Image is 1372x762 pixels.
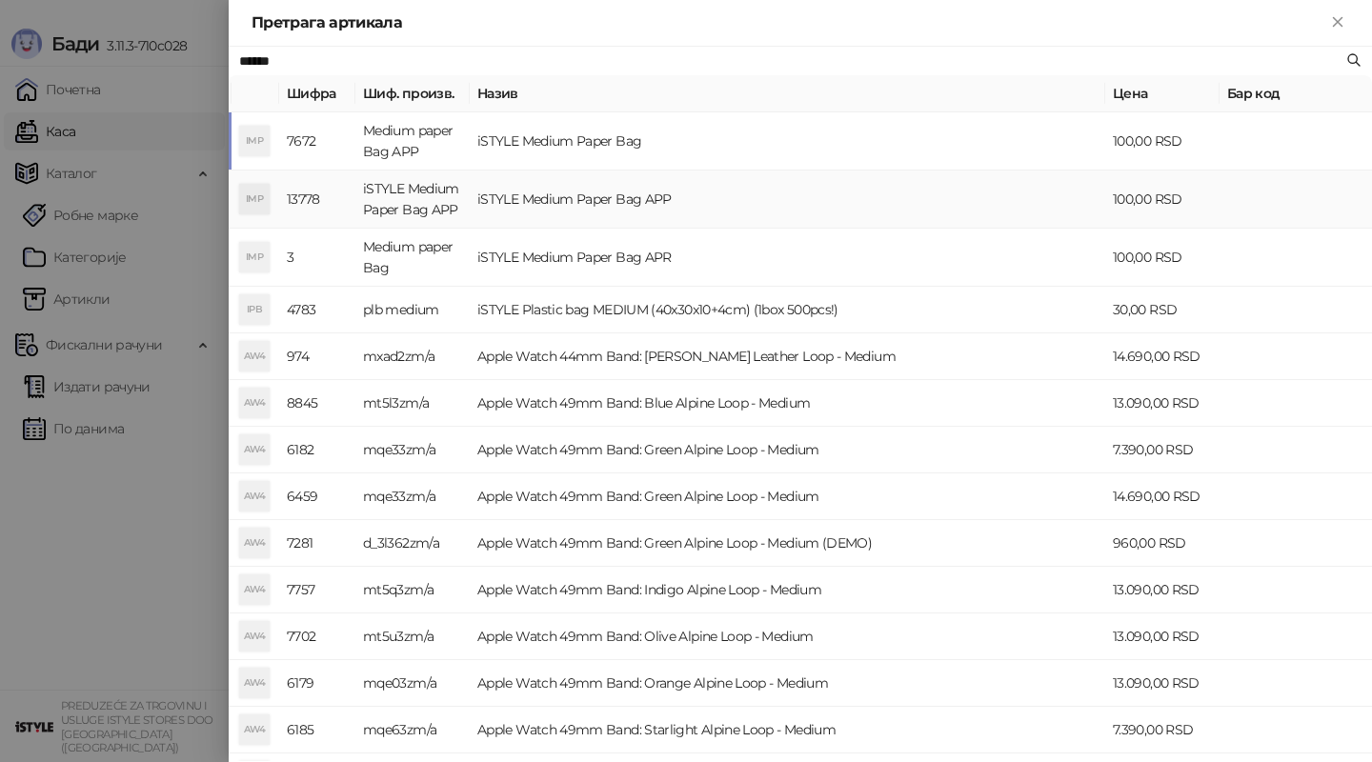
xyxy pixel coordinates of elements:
[1105,287,1220,333] td: 30,00 RSD
[1105,229,1220,287] td: 100,00 RSD
[355,170,470,229] td: iSTYLE Medium Paper Bag APP
[1105,333,1220,380] td: 14.690,00 RSD
[1105,567,1220,613] td: 13.090,00 RSD
[279,660,355,707] td: 6179
[239,574,270,605] div: AW4
[239,242,270,272] div: IMP
[355,427,470,473] td: mqe33zm/a
[1105,170,1220,229] td: 100,00 RSD
[239,294,270,325] div: IPB
[1105,427,1220,473] td: 7.390,00 RSD
[239,668,270,698] div: AW4
[470,170,1105,229] td: iSTYLE Medium Paper Bag APP
[355,660,470,707] td: mqe03zm/a
[470,567,1105,613] td: Apple Watch 49mm Band: Indigo Alpine Loop - Medium
[239,714,270,745] div: AW4
[355,287,470,333] td: plb medium
[1326,11,1349,34] button: Close
[355,567,470,613] td: mt5q3zm/a
[355,333,470,380] td: mxad2zm/a
[279,473,355,520] td: 6459
[355,380,470,427] td: mt5l3zm/a
[470,287,1105,333] td: iSTYLE Plastic bag MEDIUM (40x30x10+4cm) (1box 500pcs!)
[1220,75,1372,112] th: Бар код
[279,287,355,333] td: 4783
[1105,473,1220,520] td: 14.690,00 RSD
[279,112,355,170] td: 7672
[1105,707,1220,753] td: 7.390,00 RSD
[470,427,1105,473] td: Apple Watch 49mm Band: Green Alpine Loop - Medium
[239,481,270,511] div: AW4
[355,75,470,112] th: Шиф. произв.
[1105,112,1220,170] td: 100,00 RSD
[470,380,1105,427] td: Apple Watch 49mm Band: Blue Alpine Loop - Medium
[470,707,1105,753] td: Apple Watch 49mm Band: Starlight Alpine Loop - Medium
[239,341,270,371] div: AW4
[279,75,355,112] th: Шифра
[1105,75,1220,112] th: Цена
[279,567,355,613] td: 7757
[239,184,270,214] div: IMP
[470,333,1105,380] td: Apple Watch 44mm Band: [PERSON_NAME] Leather Loop - Medium
[279,229,355,287] td: 3
[239,528,270,558] div: AW4
[279,380,355,427] td: 8845
[279,707,355,753] td: 6185
[279,613,355,660] td: 7702
[1105,380,1220,427] td: 13.090,00 RSD
[239,388,270,418] div: AW4
[470,660,1105,707] td: Apple Watch 49mm Band: Orange Alpine Loop - Medium
[470,613,1105,660] td: Apple Watch 49mm Band: Olive Alpine Loop - Medium
[470,229,1105,287] td: iSTYLE Medium Paper Bag APR
[1105,520,1220,567] td: 960,00 RSD
[355,520,470,567] td: d_3l362zm/a
[239,126,270,156] div: IMP
[355,707,470,753] td: mqe63zm/a
[355,613,470,660] td: mt5u3zm/a
[279,170,355,229] td: 13778
[355,473,470,520] td: mqe33zm/a
[470,112,1105,170] td: iSTYLE Medium Paper Bag
[279,520,355,567] td: 7281
[355,112,470,170] td: Medium paper Bag APP
[239,621,270,652] div: AW4
[279,427,355,473] td: 6182
[355,229,470,287] td: Medium paper Bag
[1105,613,1220,660] td: 13.090,00 RSD
[470,520,1105,567] td: Apple Watch 49mm Band: Green Alpine Loop - Medium (DEMO)
[1105,660,1220,707] td: 13.090,00 RSD
[252,11,1326,34] div: Претрага артикала
[470,75,1105,112] th: Назив
[239,434,270,465] div: AW4
[279,333,355,380] td: 974
[470,473,1105,520] td: Apple Watch 49mm Band: Green Alpine Loop - Medium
